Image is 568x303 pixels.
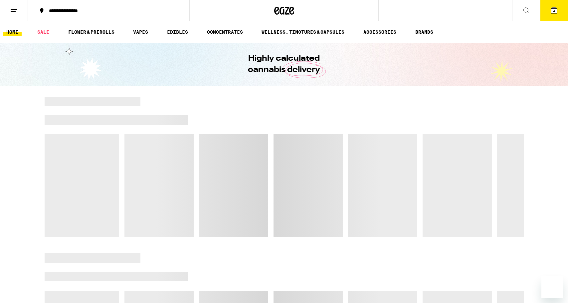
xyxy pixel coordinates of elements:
a: VAPES [130,28,151,36]
a: EDIBLES [164,28,191,36]
a: HOME [3,28,22,36]
a: CONCENTRATES [204,28,246,36]
a: SALE [34,28,53,36]
span: 4 [553,9,555,13]
a: FLOWER & PREROLLS [65,28,118,36]
button: 4 [540,0,568,21]
a: WELLNESS, TINCTURES & CAPSULES [258,28,348,36]
iframe: Button to launch messaging window [541,276,563,298]
a: BRANDS [412,28,437,36]
a: ACCESSORIES [360,28,400,36]
h1: Highly calculated cannabis delivery [229,53,339,76]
